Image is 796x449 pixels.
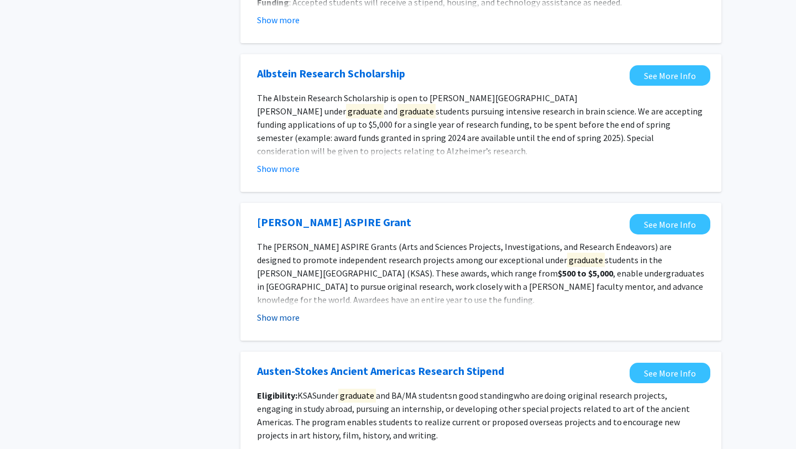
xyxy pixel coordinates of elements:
p: The Albstein Research Scholarship is open to [PERSON_NAME][GEOGRAPHIC_DATA][PERSON_NAME] under an... [257,91,705,158]
strong: $500 to $5,000 [558,268,613,279]
p: The [PERSON_NAME] ASPIRE Grants (Arts and Sciences Projects, Investigations, and Research Endeavo... [257,240,705,306]
a: Opens in a new tab [257,214,411,231]
a: Opens in a new tab [630,363,710,383]
button: Show more [257,311,300,324]
iframe: Chat [8,399,47,441]
a: Opens in a new tab [630,214,710,234]
button: Show more [257,162,300,175]
mark: graduate [567,253,605,267]
a: Opens in a new tab [257,363,504,379]
span: under and BA/MA students [317,388,452,403]
button: Show more [257,13,300,27]
mark: graduate [346,104,384,118]
a: Opens in a new tab [257,65,405,82]
mark: graduate [338,388,376,403]
mark: graduate [397,104,435,118]
strong: Eligibility: [257,390,297,401]
a: Opens in a new tab [630,65,710,86]
p: KSAS n good standing [257,389,705,442]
